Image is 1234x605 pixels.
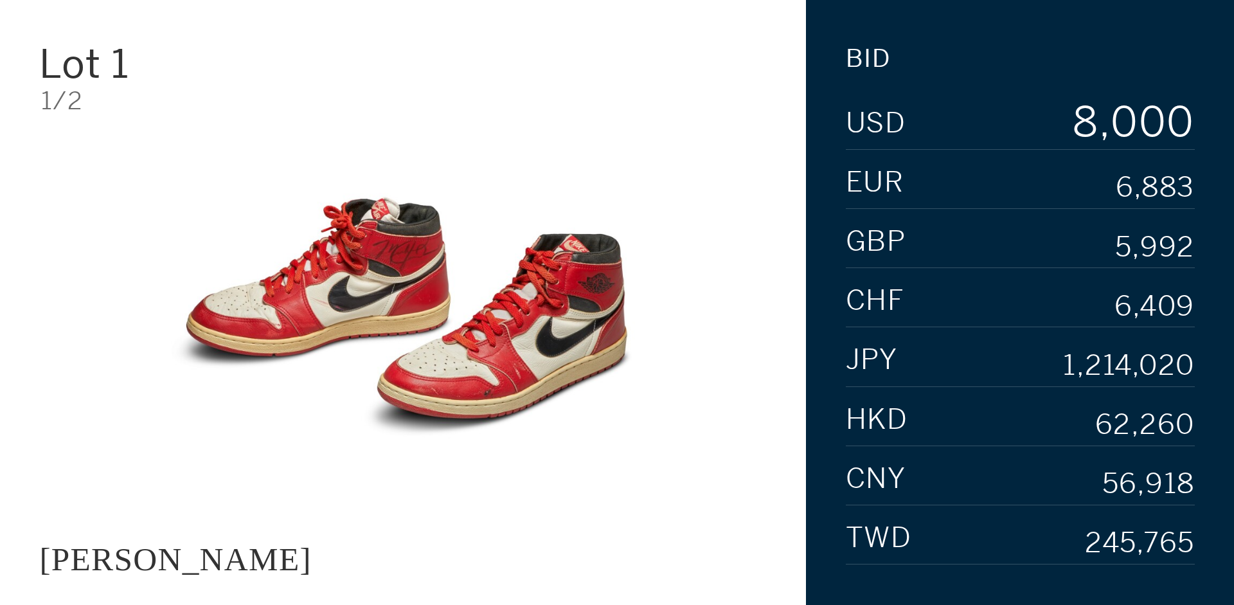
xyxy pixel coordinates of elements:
[129,133,677,500] img: JACQUES MAJORELLE
[1085,530,1195,558] div: 245,765
[1115,233,1195,262] div: 5,992
[1071,102,1099,143] div: 8
[1111,102,1139,143] div: 0
[1167,102,1195,143] div: 0
[846,46,891,71] div: Bid
[41,89,767,113] div: 1/2
[1102,471,1195,499] div: 56,918
[1116,174,1195,203] div: 6,883
[846,109,906,138] span: USD
[1114,293,1195,321] div: 6,409
[39,541,311,577] div: [PERSON_NAME]
[846,346,898,374] span: JPY
[846,287,905,315] span: CHF
[1071,143,1099,184] div: 9
[1139,102,1167,143] div: 0
[846,228,906,256] span: GBP
[1095,411,1195,439] div: 62,260
[846,465,906,493] span: CNY
[1063,352,1195,380] div: 1,214,020
[846,168,904,197] span: EUR
[846,524,912,552] span: TWD
[39,44,282,84] div: Lot 1
[846,406,908,434] span: HKD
